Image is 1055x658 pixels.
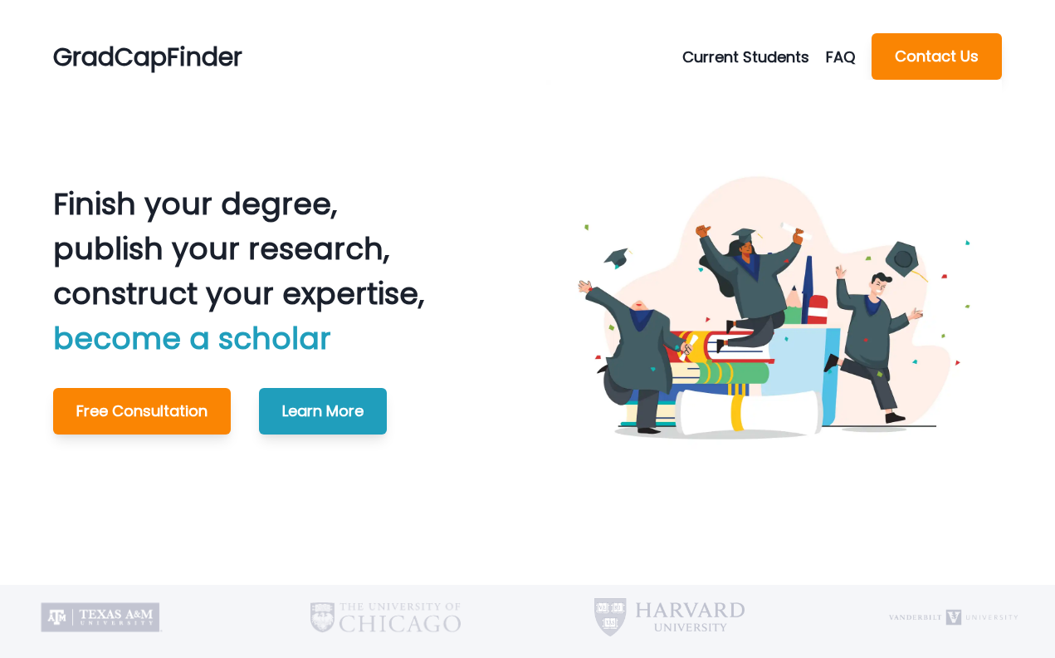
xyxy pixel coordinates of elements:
a: FAQ [826,46,872,68]
p: Finish your degree, publish your research, construct your expertise, [53,182,424,361]
img: Harvard University [594,585,745,649]
button: Learn More [259,388,387,435]
button: Current Students [682,46,826,68]
img: Texas A&M University [27,585,177,649]
img: Vanderbilt University [878,585,1028,649]
p: become a scholar [53,317,424,361]
p: GradCapFinder [53,38,242,76]
img: Graduating Students [546,80,1002,536]
button: Free Consultation [53,388,231,435]
img: University of Chicago [310,585,461,649]
button: Contact Us [872,33,1002,80]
